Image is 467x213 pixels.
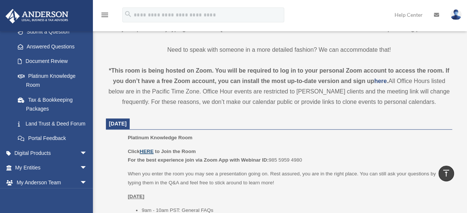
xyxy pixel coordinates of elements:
[387,78,388,84] strong: .
[3,9,71,23] img: Anderson Advisors Platinum Portal
[80,175,95,190] span: arrow_drop_down
[438,166,454,181] a: vertical_align_top
[100,13,109,19] a: menu
[109,121,127,127] span: [DATE]
[10,69,95,92] a: Platinum Knowledge Room
[5,175,98,190] a: My Anderson Teamarrow_drop_down
[5,160,98,175] a: My Entitiesarrow_drop_down
[155,149,196,154] b: to Join the Room
[80,146,95,161] span: arrow_drop_down
[128,149,155,154] b: Click
[140,149,153,154] a: HERE
[128,157,269,163] b: For the best experience join via Zoom App with Webinar ID:
[128,194,145,199] u: [DATE]
[374,78,387,84] a: here
[106,66,452,107] div: All Office Hours listed below are in the Pacific Time Zone. Office Hour events are restricted to ...
[100,10,109,19] i: menu
[128,135,192,140] span: Platinum Knowledge Room
[80,160,95,176] span: arrow_drop_down
[5,146,98,160] a: Digital Productsarrow_drop_down
[128,169,447,187] p: When you enter the room you may see a presentation going on. Rest assured, you are in the right p...
[10,116,98,131] a: Land Trust & Deed Forum
[10,54,98,69] a: Document Review
[106,45,452,55] p: Need to speak with someone in a more detailed fashion? We can accommodate that!
[124,10,132,18] i: search
[442,169,451,178] i: vertical_align_top
[109,67,449,84] strong: *This room is being hosted on Zoom. You will be required to log in to your personal Zoom account ...
[10,131,98,146] a: Portal Feedback
[10,39,98,54] a: Answered Questions
[128,147,447,165] p: 985 5959 4980
[450,9,461,20] img: User Pic
[10,92,98,116] a: Tax & Bookkeeping Packages
[10,25,98,39] a: Submit a Question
